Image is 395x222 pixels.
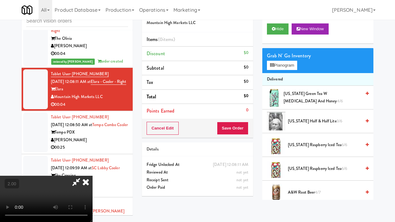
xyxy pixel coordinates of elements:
[51,50,128,58] div: 00:04
[262,73,373,86] li: Delivered
[147,184,248,191] div: Order Paid
[236,177,248,183] span: not yet
[337,98,343,104] span: 4/6
[92,165,120,171] a: SC Lobby Cooler
[70,114,109,120] span: · [PHONE_NUMBER]
[22,154,133,197] li: Tablet User· [PHONE_NUMBER][DATE] 12:09:59 AM atSC Lobby CoolerSky CrossingRozieWorks00:24
[51,85,128,93] div: Elara
[51,71,109,77] a: Tablet User· [PHONE_NUMBER]
[70,71,109,77] span: · [PHONE_NUMBER]
[51,101,128,109] div: 00:04
[147,93,156,100] span: Total
[147,107,174,114] span: Points Earned
[285,141,369,149] div: [US_STATE] Raspberry Iced Tea6/6
[337,118,342,124] span: 3/6
[51,136,128,144] div: [PERSON_NAME]
[51,144,128,151] div: 00:25
[285,189,369,196] div: A&W Root Beer4/7
[51,165,92,171] span: [DATE] 12:09:59 AM at
[22,10,133,68] li: Tablet User· [PHONE_NUMBER][DATE] 12:07:43 AM at[PERSON_NAME] - RightThe Olivia[PERSON_NAME]00:04...
[284,90,361,105] span: [US_STATE] Green Tea w [MEDICAL_DATA] and Honey
[91,79,126,85] a: Elara - Cooler - Right
[288,117,361,125] span: [US_STATE] Half & Half Lite
[288,141,361,149] span: [US_STATE] Raspberry Iced Tea
[147,169,248,176] div: Reviewed At
[92,122,128,128] a: Tempo Combo Cooler
[244,92,248,100] div: $0
[147,146,248,153] div: Details
[217,122,248,135] button: Save Order
[288,165,361,173] span: [US_STATE] Raspberry Iced Tea
[51,93,128,101] div: Mountain High Markets LLC
[342,166,347,171] span: 6/6
[147,21,248,25] h5: Mountain High Markets LLC
[51,129,128,136] div: Tempo PDX
[267,61,297,70] button: Planogram
[292,23,329,35] button: New Window
[267,23,289,35] button: Hide
[213,161,248,169] div: [DATE] 12:08:11 AM
[236,169,248,175] span: not yet
[147,176,248,184] div: Receipt Sent
[51,122,92,128] span: [DATE] 12:08:50 AM at
[51,79,91,84] span: [DATE] 12:08:11 AM at
[147,161,248,169] div: Fridge Unlocked At
[22,111,133,154] li: Tablet User· [PHONE_NUMBER][DATE] 12:08:50 AM atTempo Combo CoolerTempo PDX[PERSON_NAME]00:25
[147,64,164,72] span: Subtotal
[51,59,95,65] span: reviewed by [PERSON_NAME]
[147,50,165,57] span: Discount
[51,172,128,179] div: Sky Crossing
[22,68,133,111] li: Tablet User· [PHONE_NUMBER][DATE] 12:08:11 AM atElara - Cooler - RightElaraMountain High Markets ...
[26,15,128,27] input: Search vision orders
[51,114,109,120] a: Tablet User· [PHONE_NUMBER]
[70,157,109,163] span: · [PHONE_NUMBER]
[51,42,128,50] div: [PERSON_NAME]
[315,189,320,195] span: 4/7
[281,90,369,105] div: [US_STATE] Green Tea w [MEDICAL_DATA] and Honey4/6
[51,157,109,163] a: Tablet User· [PHONE_NUMBER]
[342,142,347,148] span: 6/6
[246,106,248,114] div: 0
[267,51,369,60] div: Grab N' Go Inventory
[244,78,248,85] div: $0
[147,122,179,135] button: Cancel Edit
[163,36,174,43] ng-pluralize: items
[158,36,175,43] span: (0 )
[285,165,369,173] div: [US_STATE] Raspberry Iced Tea6/6
[51,35,128,43] div: The Olivia
[285,117,369,125] div: [US_STATE] Half & Half Lite3/6
[147,36,175,43] span: Items
[288,189,361,196] span: A&W Root Beer
[244,64,248,71] div: $0
[236,184,248,190] span: not yet
[244,49,248,57] div: $0
[98,58,123,64] span: order created
[22,5,32,15] img: Micromart
[147,79,153,86] span: Tax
